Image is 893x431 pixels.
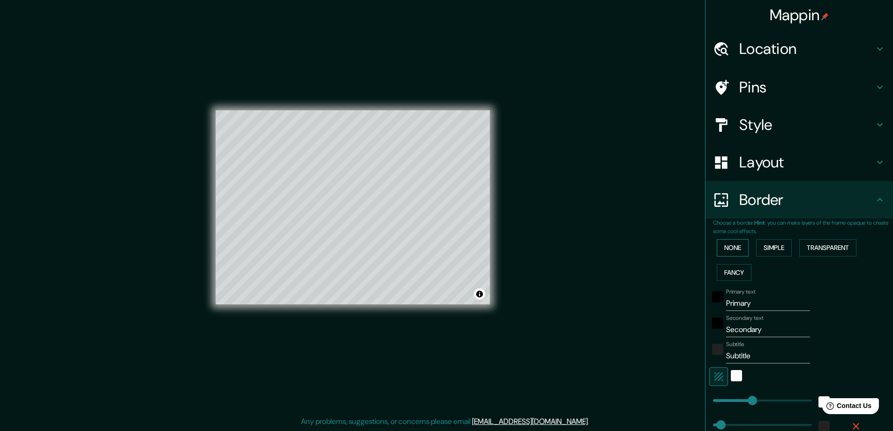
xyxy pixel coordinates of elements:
h4: Location [739,39,874,58]
button: black [712,318,723,329]
img: pin-icon.png [821,13,829,20]
h4: Mappin [770,6,829,24]
button: Simple [756,239,792,257]
div: Location [705,30,893,68]
b: Hint [754,219,765,227]
p: Choose a border. : you can make layers of the frame opaque to create some cool effects. [713,219,893,235]
div: Layout [705,144,893,181]
h4: Style [739,115,874,134]
div: Style [705,106,893,144]
label: Subtitle [726,340,744,348]
a: [EMAIL_ADDRESS][DOMAIN_NAME] [472,416,588,426]
button: Toggle attribution [474,288,485,300]
h4: Layout [739,153,874,172]
button: white [731,370,742,381]
iframe: Help widget launcher [810,394,883,421]
button: Transparent [799,239,856,257]
button: color-222222 [712,344,723,355]
div: Pins [705,68,893,106]
label: Secondary text [726,314,764,322]
div: Border [705,181,893,219]
button: black [712,291,723,302]
div: . [589,416,591,427]
p: Any problems, suggestions, or concerns please email . [301,416,589,427]
button: Fancy [717,264,751,281]
div: . [591,416,593,427]
label: Primary text [726,288,755,296]
h4: Pins [739,78,874,97]
h4: Border [739,190,874,209]
button: None [717,239,749,257]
